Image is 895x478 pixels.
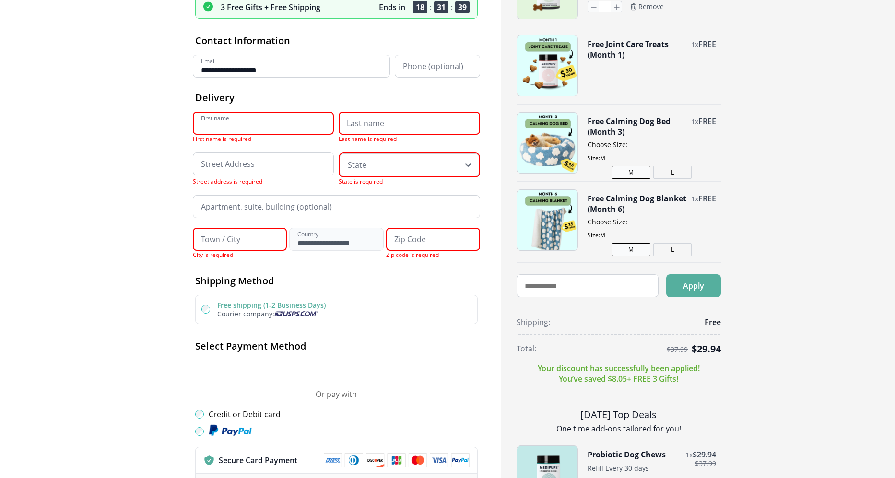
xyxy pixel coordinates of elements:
[517,190,577,250] img: Free Calming Dog Blanket (Month 6)
[692,342,721,355] span: $ 29.94
[695,460,716,467] span: $ 37.99
[339,177,459,186] span: State is required
[219,455,297,466] p: Secure Card Payment
[339,135,459,143] span: Last name is required
[517,343,536,354] span: Total:
[209,424,252,437] img: Paypal
[705,317,721,327] span: Free
[698,116,716,127] span: FREE
[698,193,716,204] span: FREE
[612,166,650,179] button: M
[430,2,432,12] span: :
[588,464,649,473] span: Refill Every 30 days
[517,423,721,434] p: One time add-ons tailored for you!
[691,117,698,126] span: 1 x
[195,274,478,287] h2: Shipping Method
[588,39,686,60] button: Free Joint Care Treats (Month 1)
[195,34,290,47] span: Contact Information
[451,2,453,12] span: :
[217,301,326,310] label: Free shipping (1-2 Business Days)
[193,177,313,186] span: Street address is required
[316,389,357,399] span: Or pay with
[588,140,716,149] span: Choose Size:
[517,113,577,173] img: Free Calming Dog Bed (Month 3)
[455,1,470,13] span: 39
[195,339,478,352] h2: Select Payment Method
[667,346,688,353] span: $ 37.99
[386,251,480,259] span: Zip code is required
[517,317,550,327] span: Shipping:
[685,450,693,459] span: 1 x
[217,309,274,318] span: Courier company:
[588,449,666,460] button: Probiotic Dog Chews
[413,1,427,13] span: 18
[698,39,716,49] span: FREE
[691,194,698,203] span: 1 x
[653,166,692,179] button: L
[638,2,664,11] span: Remove
[379,2,405,12] p: Ends in
[588,217,716,226] span: Choose Size:
[193,251,287,259] span: City is required
[588,231,716,239] span: Size: M
[221,2,320,12] p: 3 Free Gifts + Free Shipping
[195,91,235,104] span: Delivery
[195,360,478,379] iframe: Secure payment button frame
[630,2,664,11] button: Remove
[653,243,692,256] button: L
[209,409,281,420] label: Credit or Debit card
[666,274,721,297] button: Apply
[588,193,686,214] button: Free Calming Dog Blanket (Month 6)
[693,449,716,460] span: $ 29.94
[588,154,716,162] span: Size: M
[193,135,313,143] span: First name is required
[691,40,698,49] span: 1 x
[517,408,721,421] h2: [DATE] Top Deals
[517,35,577,96] img: Free Joint Care Treats (Month 1)
[538,363,700,384] p: Your discount has successfully been applied! You’ve saved $ 8.05 + FREE 3 Gifts!
[274,311,318,316] img: Usps courier company
[612,243,650,256] button: M
[588,116,686,137] button: Free Calming Dog Bed (Month 3)
[434,1,448,13] span: 31
[324,453,470,467] img: payment methods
